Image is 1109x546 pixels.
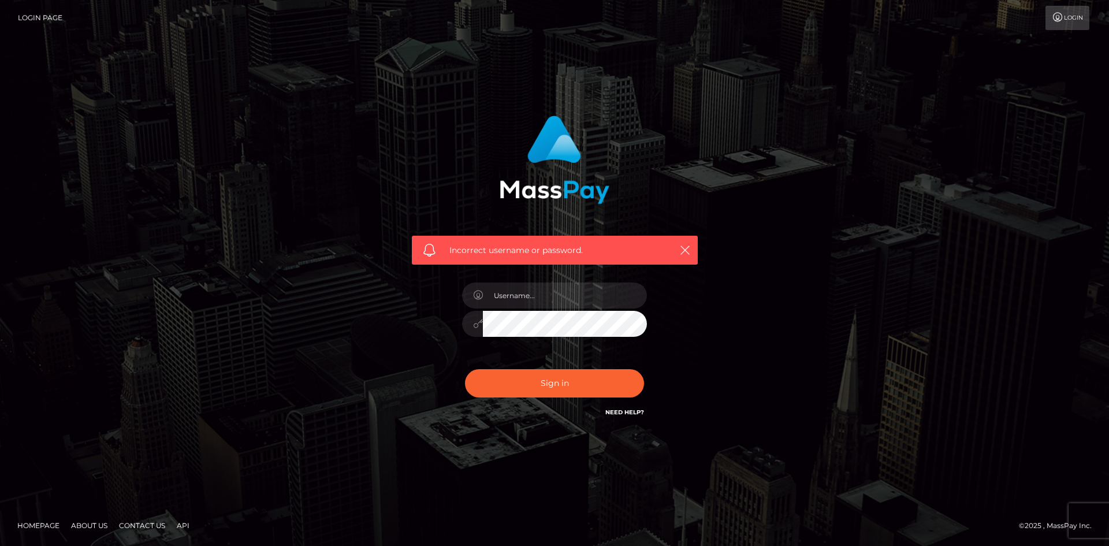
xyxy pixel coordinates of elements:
[605,408,644,416] a: Need Help?
[114,517,170,534] a: Contact Us
[172,517,194,534] a: API
[1019,519,1100,532] div: © 2025 , MassPay Inc.
[1045,6,1089,30] a: Login
[18,6,62,30] a: Login Page
[465,369,644,398] button: Sign in
[66,517,112,534] a: About Us
[500,116,609,204] img: MassPay Login
[449,244,660,257] span: Incorrect username or password.
[483,283,647,309] input: Username...
[13,517,64,534] a: Homepage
